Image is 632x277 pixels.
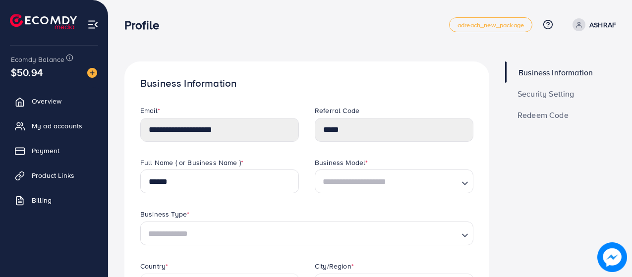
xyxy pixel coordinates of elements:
span: Security Setting [517,90,575,98]
span: My ad accounts [32,121,82,131]
a: ASHRAF [569,18,616,31]
a: Billing [7,190,101,210]
span: adreach_new_package [458,22,524,28]
img: logo [10,14,77,29]
a: Overview [7,91,101,111]
h1: Business Information [140,77,473,90]
a: Product Links [7,166,101,185]
label: Full Name ( or Business Name ) [140,158,243,167]
label: City/Region [315,261,354,271]
a: My ad accounts [7,116,101,136]
span: Overview [32,96,61,106]
span: Product Links [32,170,74,180]
span: Redeem Code [517,111,569,119]
span: Payment [32,146,59,156]
input: Search for option [319,174,458,190]
label: Business Model [315,158,368,167]
a: Payment [7,141,101,161]
div: Search for option [315,169,473,193]
span: $50.94 [11,65,43,79]
img: image [597,242,627,272]
label: Email [140,106,160,115]
label: Business Type [140,209,189,219]
label: Country [140,261,168,271]
span: Business Information [518,68,593,76]
img: image [87,68,97,78]
span: Ecomdy Balance [11,55,64,64]
h3: Profile [124,18,167,32]
a: adreach_new_package [449,17,532,32]
label: Referral Code [315,106,359,115]
img: menu [87,19,99,30]
div: Search for option [140,222,473,245]
span: Billing [32,195,52,205]
input: Search for option [145,226,458,242]
p: ASHRAF [589,19,616,31]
